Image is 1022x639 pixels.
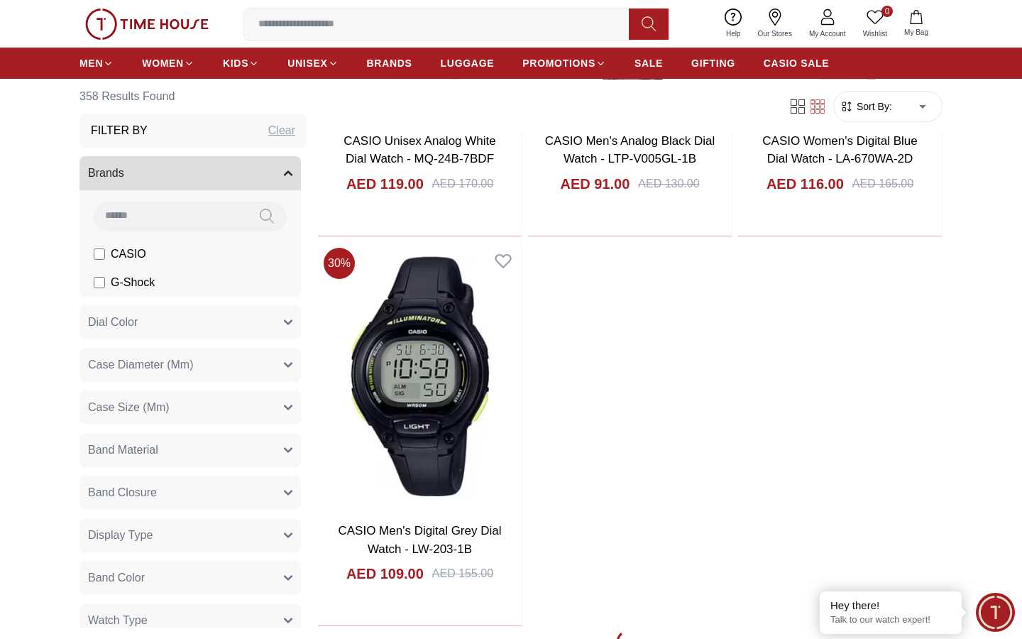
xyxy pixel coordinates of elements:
[91,122,148,139] h3: Filter By
[441,50,495,76] a: LUGGAGE
[367,50,412,76] a: BRANDS
[79,603,301,638] button: Watch Type
[346,564,424,584] h4: AED 109.00
[367,56,412,70] span: BRANDS
[339,524,502,556] a: CASIO Men's Digital Grey Dial Watch - LW-203-1B
[88,314,138,331] span: Dial Color
[545,134,715,166] a: CASIO Men's Analog Black Dial Watch - LTP-V005GL-1B
[111,274,155,291] span: G-Shock
[142,50,194,76] a: WOMEN
[691,56,735,70] span: GIFTING
[560,174,630,194] h4: AED 91.00
[764,50,830,76] a: CASIO SALE
[79,561,301,595] button: Band Color
[79,305,301,339] button: Dial Color
[88,442,158,459] span: Band Material
[762,134,917,166] a: CASIO Women's Digital Blue Dial Watch - LA-670WA-2D
[79,476,301,510] button: Band Closure
[318,242,522,510] img: CASIO Men's Digital Grey Dial Watch - LW-203-1B
[803,28,852,39] span: My Account
[79,80,307,114] h6: 358 Results Found
[79,390,301,425] button: Case Size (Mm)
[432,175,493,192] div: AED 170.00
[79,56,103,70] span: MEN
[94,277,105,288] input: G-Shock
[634,50,663,76] a: SALE
[79,156,301,190] button: Brands
[896,7,937,40] button: My Bag
[691,50,735,76] a: GIFTING
[88,612,148,629] span: Watch Type
[88,484,157,501] span: Band Closure
[287,56,327,70] span: UNISEX
[344,134,495,166] a: CASIO Unisex Analog White Dial Watch - MQ-24B-7BDF
[94,248,105,260] input: CASIO
[854,99,892,114] span: Sort By:
[88,527,153,544] span: Display Type
[441,56,495,70] span: LUGGAGE
[88,569,145,586] span: Band Color
[287,50,338,76] a: UNISEX
[752,28,798,39] span: Our Stores
[840,99,892,114] button: Sort By:
[764,56,830,70] span: CASIO SALE
[766,174,844,194] h4: AED 116.00
[85,9,209,40] img: ...
[223,56,248,70] span: KIDS
[855,6,896,42] a: 0Wishlist
[830,599,951,613] div: Hey there!
[522,50,606,76] a: PROMOTIONS
[638,175,699,192] div: AED 130.00
[749,6,801,42] a: Our Stores
[142,56,184,70] span: WOMEN
[79,518,301,552] button: Display Type
[324,248,355,279] span: 30 %
[881,6,893,17] span: 0
[432,565,493,582] div: AED 155.00
[899,27,934,38] span: My Bag
[718,6,749,42] a: Help
[79,50,114,76] a: MEN
[634,56,663,70] span: SALE
[268,122,295,139] div: Clear
[88,399,170,416] span: Case Size (Mm)
[830,614,951,626] p: Talk to our watch expert!
[88,165,124,182] span: Brands
[976,593,1015,632] div: Chat Widget
[223,50,259,76] a: KIDS
[720,28,747,39] span: Help
[79,348,301,382] button: Case Diameter (Mm)
[111,246,146,263] span: CASIO
[88,356,193,373] span: Case Diameter (Mm)
[857,28,893,39] span: Wishlist
[79,433,301,467] button: Band Material
[522,56,595,70] span: PROMOTIONS
[346,174,424,194] h4: AED 119.00
[852,175,913,192] div: AED 165.00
